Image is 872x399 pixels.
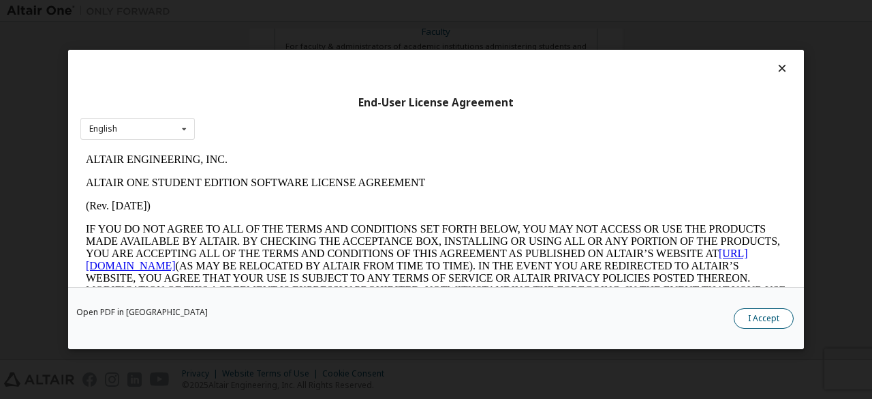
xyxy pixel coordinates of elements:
p: ALTAIR ONE STUDENT EDITION SOFTWARE LICENSE AGREEMENT [5,29,706,41]
div: English [89,125,117,133]
a: Open PDF in [GEOGRAPHIC_DATA] [76,308,208,316]
p: (Rev. [DATE]) [5,52,706,64]
p: ALTAIR ENGINEERING, INC. [5,5,706,18]
div: End-User License Agreement [80,96,792,110]
button: I Accept [734,308,794,329]
p: IF YOU DO NOT AGREE TO ALL OF THE TERMS AND CONDITIONS SET FORTH BELOW, YOU MAY NOT ACCESS OR USE... [5,75,706,173]
a: [URL][DOMAIN_NAME] [5,100,668,123]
